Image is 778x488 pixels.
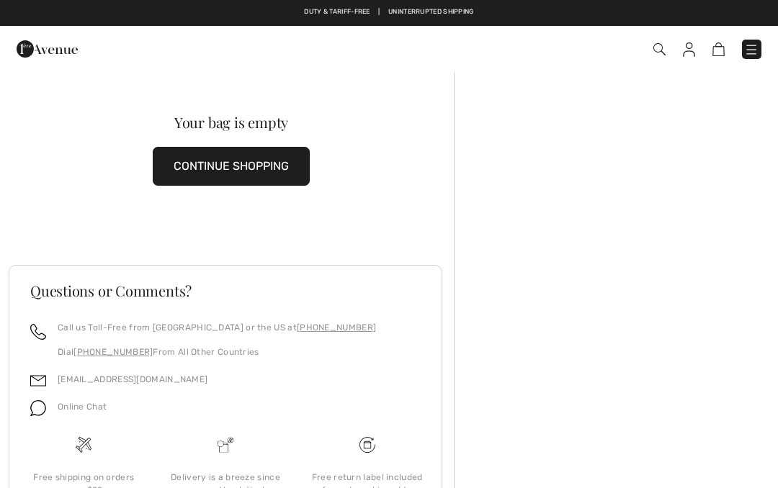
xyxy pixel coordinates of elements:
[653,43,666,55] img: Search
[359,437,375,453] img: Free shipping on orders over $99
[73,347,153,357] a: [PHONE_NUMBER]
[30,400,46,416] img: chat
[218,437,233,453] img: Delivery is a breeze since we pay the duties!
[30,284,421,298] h3: Questions or Comments?
[683,42,695,57] img: My Info
[76,437,91,453] img: Free shipping on orders over $99
[17,35,78,63] img: 1ère Avenue
[297,322,376,333] a: [PHONE_NUMBER]
[17,41,78,55] a: 1ère Avenue
[58,402,107,412] span: Online Chat
[31,115,432,130] div: Your bag is empty
[30,324,46,340] img: call
[30,373,46,389] img: email
[712,42,725,56] img: Shopping Bag
[58,345,376,358] p: Dial From All Other Countries
[153,147,310,186] button: CONTINUE SHOPPING
[58,374,207,384] a: [EMAIL_ADDRESS][DOMAIN_NAME]
[744,42,759,57] img: Menu
[58,321,376,334] p: Call us Toll-Free from [GEOGRAPHIC_DATA] or the US at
